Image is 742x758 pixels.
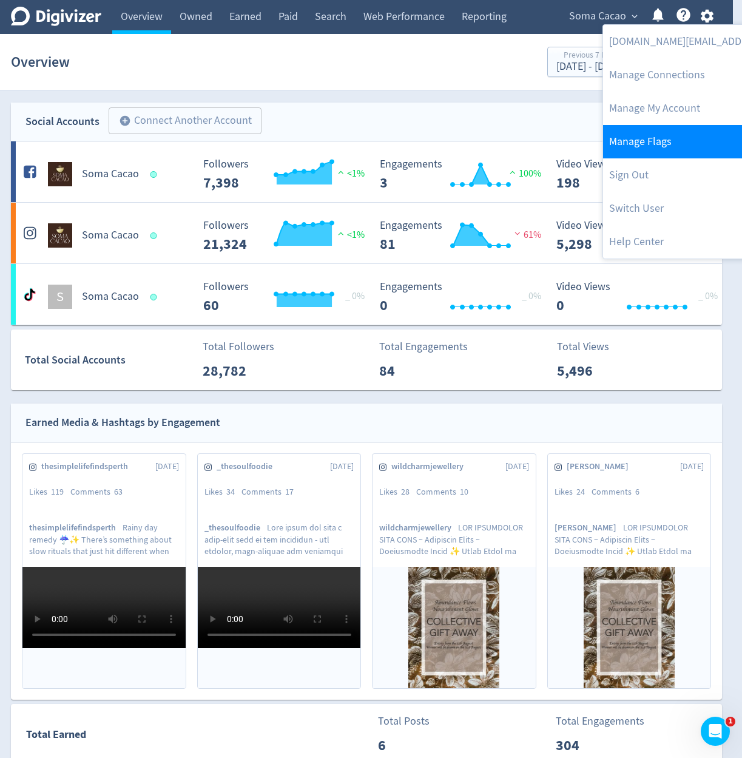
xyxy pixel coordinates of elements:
span: 1 [726,717,735,726]
iframe: Intercom live chat [701,717,730,746]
